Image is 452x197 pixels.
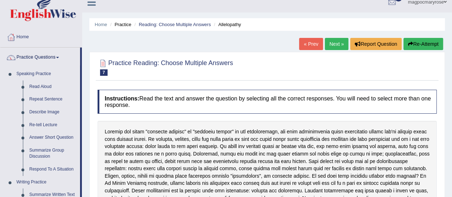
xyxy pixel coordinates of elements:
a: Writing Practice [13,176,80,189]
a: Home [95,22,107,27]
a: Home [0,27,82,45]
span: 7 [100,69,108,76]
a: Next » [325,38,348,50]
a: Read Aloud [26,80,80,93]
a: Re-tell Lecture [26,119,80,132]
a: Summarize Group Discussion [26,144,80,163]
h2: Practice Reading: Choose Multiple Answers [98,58,233,76]
li: Allelopathy [212,21,241,28]
a: Respond To A Situation [26,163,80,176]
button: Report Question [350,38,402,50]
a: Repeat Sentence [26,93,80,106]
a: Answer Short Question [26,131,80,144]
button: Re-Attempt [403,38,443,50]
b: Instructions: [105,95,139,102]
a: « Prev [299,38,323,50]
a: Reading: Choose Multiple Answers [139,22,211,27]
a: Speaking Practice [13,68,80,80]
a: Practice Questions [0,48,80,65]
li: Practice [108,21,131,28]
a: Describe Image [26,106,80,119]
h4: Read the text and answer the question by selecting all the correct responses. You will need to se... [98,90,437,114]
